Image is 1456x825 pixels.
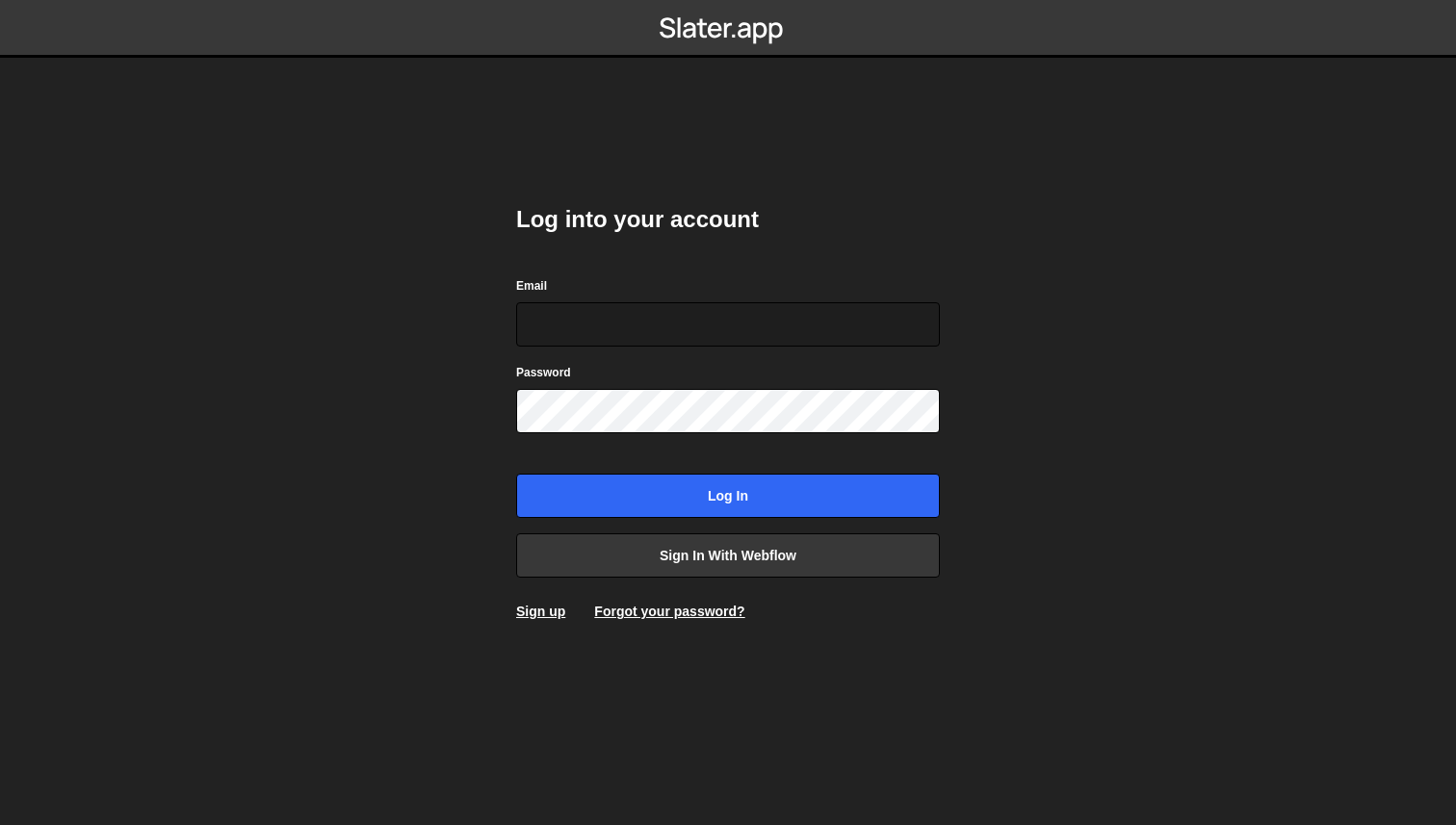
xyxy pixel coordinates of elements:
[516,276,547,296] label: Email
[516,363,571,382] label: Password
[516,204,940,235] h2: Log into your account
[516,604,565,619] a: Sign up
[516,533,940,578] a: Sign in with Webflow
[594,604,744,619] a: Forgot your password?
[516,474,940,518] input: Log in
